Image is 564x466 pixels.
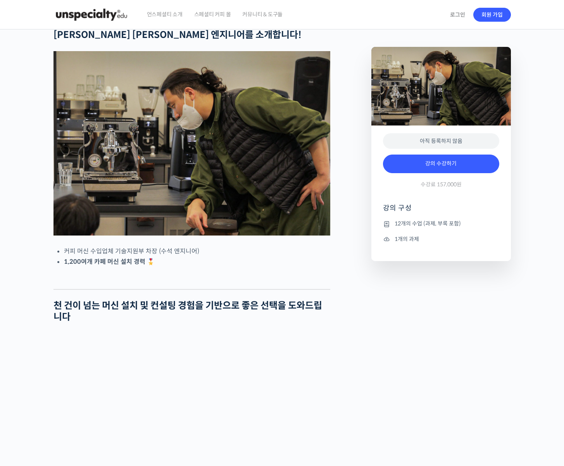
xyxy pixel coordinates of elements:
span: 수강료 157,000원 [421,181,462,188]
strong: 천 건이 넘는 머신 설치 및 컨설팅 경험을 기반으로 좋은 선택을 도와드립니다 [53,300,322,323]
h4: 강의 구성 [383,203,499,219]
a: 강의 수강하기 [383,155,499,173]
li: 12개의 수업 (과제, 부록 포함) [383,219,499,229]
strong: [PERSON_NAME] [PERSON_NAME] 엔지니어를 소개합니다! [53,29,302,41]
li: 1개의 과제 [383,234,499,244]
div: 아직 등록하지 않음 [383,133,499,149]
li: 커피 머신 수입업체 기술지원부 차장 (수석 엔지니어) [64,246,330,256]
strong: 1,200여개 카페 머신 설치 경력 🎖️ [64,258,155,266]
